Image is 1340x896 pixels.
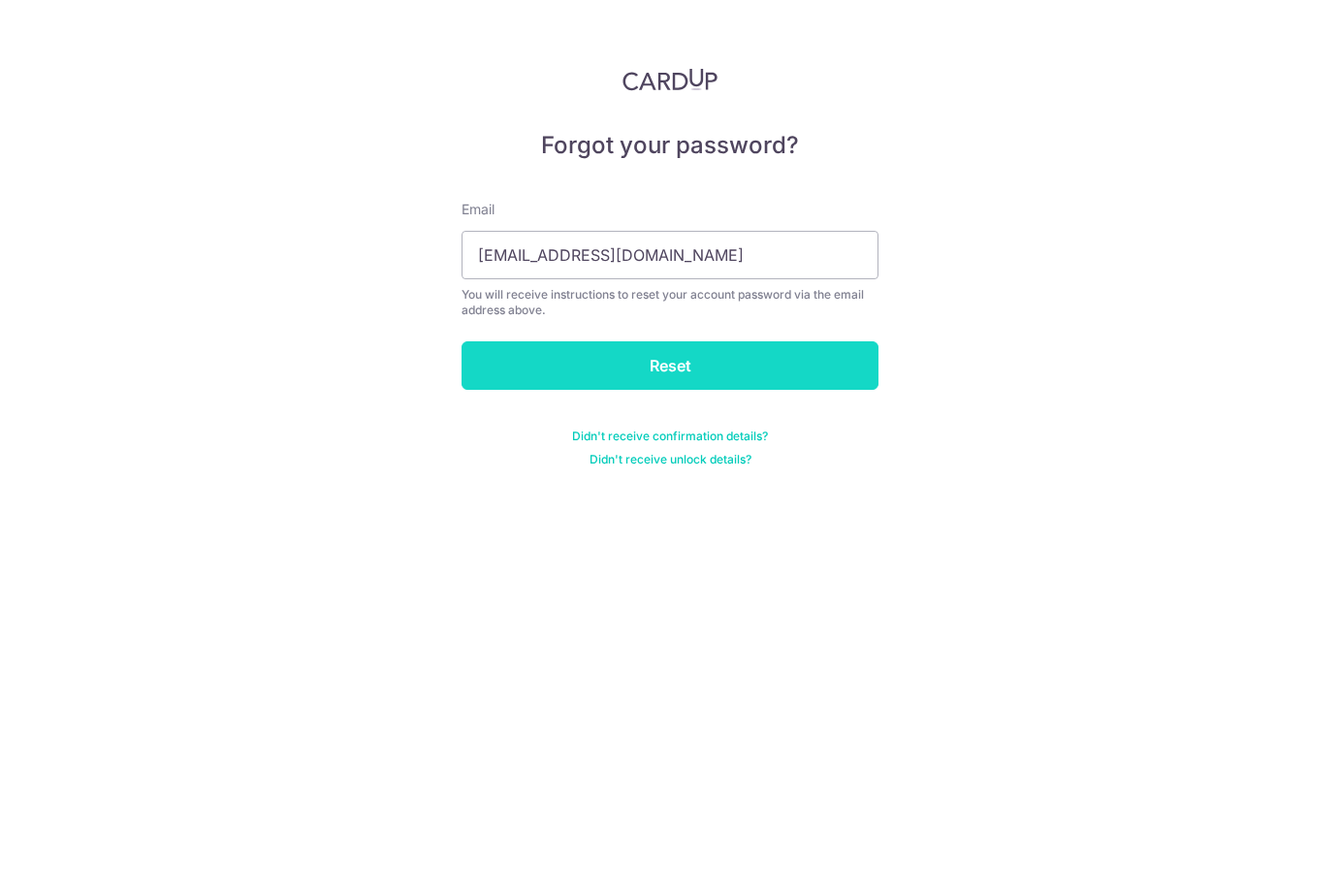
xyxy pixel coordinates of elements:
[622,68,718,91] img: CardUp Logo
[590,452,751,467] a: Didn't receive unlock details?
[462,130,878,161] h5: Forgot your password?
[462,341,878,390] input: Reset
[572,429,768,444] a: Didn't receive confirmation details?
[462,287,878,318] div: You will receive instructions to reset your account password via the email address above.
[462,231,878,279] input: Enter your Email
[462,200,495,219] label: Email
